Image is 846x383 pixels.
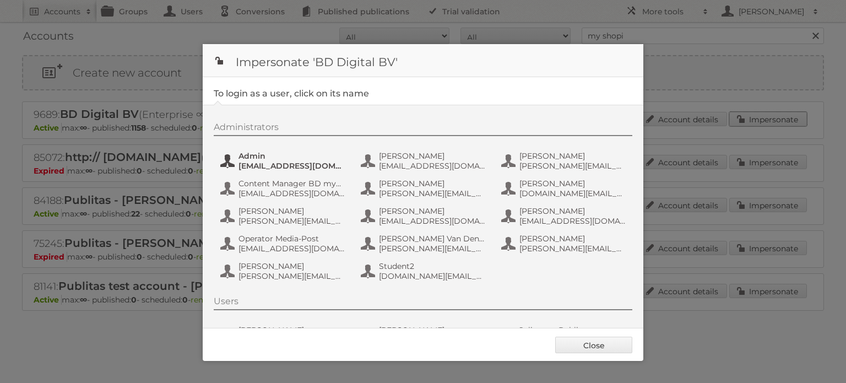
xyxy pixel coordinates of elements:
button: [PERSON_NAME] [PERSON_NAME][EMAIL_ADDRESS][DOMAIN_NAME] [219,205,349,227]
span: [PERSON_NAME][EMAIL_ADDRESS][DOMAIN_NAME] [519,161,626,171]
span: [PERSON_NAME][EMAIL_ADDRESS][DOMAIN_NAME] [238,271,345,281]
a: Close [555,337,632,353]
button: [PERSON_NAME] [EMAIL_ADDRESS][DOMAIN_NAME] [360,150,489,172]
span: [PERSON_NAME] [519,151,626,161]
span: [PERSON_NAME] [519,179,626,188]
button: Operator Media-Post [EMAIL_ADDRESS][DOMAIN_NAME] [219,233,349,255]
span: [EMAIL_ADDRESS][DOMAIN_NAME] [379,216,486,226]
span: [PERSON_NAME][EMAIL_ADDRESS][PERSON_NAME][DOMAIN_NAME] [519,244,626,253]
span: [PERSON_NAME] [519,206,626,216]
span: Operator Media-Post [238,234,345,244]
span: [PERSON_NAME] [379,151,486,161]
button: [PERSON_NAME] Van Den [PERSON_NAME] [PERSON_NAME][EMAIL_ADDRESS][PERSON_NAME][DOMAIN_NAME] [360,233,489,255]
button: Student2 [DOMAIN_NAME][EMAIL_ADDRESS][DOMAIN_NAME] [360,260,489,282]
button: [PERSON_NAME] [PERSON_NAME][EMAIL_ADDRESS][DOMAIN_NAME] [500,150,630,172]
span: [PERSON_NAME][EMAIL_ADDRESS][DOMAIN_NAME] [238,216,345,226]
span: [PERSON_NAME][EMAIL_ADDRESS][PERSON_NAME][DOMAIN_NAME] [379,244,486,253]
span: [PERSON_NAME][EMAIL_ADDRESS][DOMAIN_NAME] [379,188,486,198]
div: Users [214,296,632,310]
span: Content Manager BD myShopi [238,179,345,188]
button: [PERSON_NAME] [PERSON_NAME][EMAIL_ADDRESS][DOMAIN_NAME] [219,324,349,346]
button: [PERSON_NAME] [PERSON_NAME][EMAIL_ADDRESS][DOMAIN_NAME] [360,177,489,199]
span: [PERSON_NAME] [379,179,486,188]
button: Admin [EMAIL_ADDRESS][DOMAIN_NAME] [219,150,349,172]
button: [PERSON_NAME] [DOMAIN_NAME][EMAIL_ADDRESS][DOMAIN_NAME] [500,177,630,199]
button: Julianna - Publitas [EMAIL_ADDRESS][DOMAIN_NAME] [500,324,630,346]
span: [EMAIL_ADDRESS][DOMAIN_NAME] [238,161,345,171]
span: [DOMAIN_NAME][EMAIL_ADDRESS][DOMAIN_NAME] [519,188,626,198]
span: [EMAIL_ADDRESS][DOMAIN_NAME] [519,216,626,226]
h1: Impersonate 'BD Digital BV' [203,44,643,77]
span: [EMAIL_ADDRESS][DOMAIN_NAME] [238,244,345,253]
span: [EMAIL_ADDRESS][DOMAIN_NAME] [238,188,345,198]
button: [PERSON_NAME] [PERSON_NAME][EMAIL_ADDRESS][PERSON_NAME][DOMAIN_NAME] [500,233,630,255]
span: [PERSON_NAME] [238,325,345,335]
button: [PERSON_NAME] [EMAIL_ADDRESS][DOMAIN_NAME] [360,205,489,227]
span: [PERSON_NAME] [379,206,486,216]
span: [EMAIL_ADDRESS][DOMAIN_NAME] [379,161,486,171]
span: [PERSON_NAME] [238,261,345,271]
span: [PERSON_NAME] [519,234,626,244]
span: Julianna - Publitas [519,325,626,335]
span: [PERSON_NAME] Van Den [PERSON_NAME] [379,234,486,244]
span: [DOMAIN_NAME][EMAIL_ADDRESS][DOMAIN_NAME] [379,271,486,281]
span: Admin [238,151,345,161]
span: Student2 [379,261,486,271]
legend: To login as a user, click on its name [214,88,369,99]
span: [PERSON_NAME] [379,325,486,335]
button: [PERSON_NAME] [PERSON_NAME][EMAIL_ADDRESS][DOMAIN_NAME] [219,260,349,282]
button: Content Manager BD myShopi [EMAIL_ADDRESS][DOMAIN_NAME] [219,177,349,199]
div: Administrators [214,122,632,136]
span: [PERSON_NAME] [238,206,345,216]
button: [PERSON_NAME] [PERSON_NAME][EMAIL_ADDRESS][DOMAIN_NAME] [360,324,489,346]
button: [PERSON_NAME] [EMAIL_ADDRESS][DOMAIN_NAME] [500,205,630,227]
